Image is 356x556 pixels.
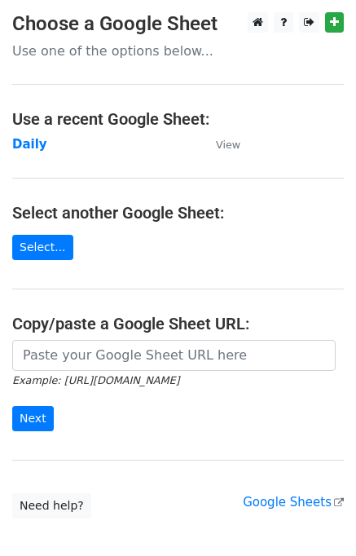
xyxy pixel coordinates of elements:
a: Daily [12,137,47,152]
a: Select... [12,235,73,260]
h4: Copy/paste a Google Sheet URL: [12,314,344,333]
h3: Choose a Google Sheet [12,12,344,36]
input: Paste your Google Sheet URL here [12,340,336,371]
a: View [200,137,240,152]
small: Example: [URL][DOMAIN_NAME] [12,374,179,386]
input: Next [12,406,54,431]
h4: Select another Google Sheet: [12,203,344,223]
h4: Use a recent Google Sheet: [12,109,344,129]
a: Google Sheets [243,495,344,510]
a: Need help? [12,493,91,518]
small: View [216,139,240,151]
p: Use one of the options below... [12,42,344,60]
